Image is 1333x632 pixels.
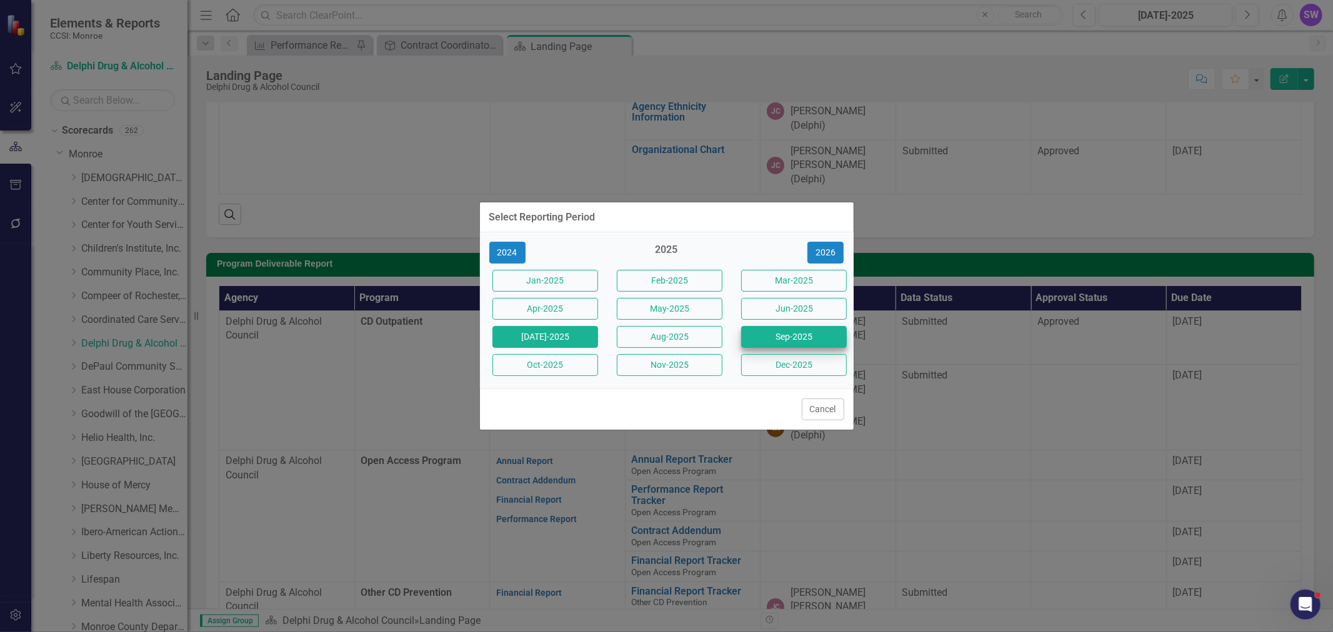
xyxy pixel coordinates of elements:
button: Aug-2025 [617,326,722,348]
button: Jan-2025 [492,270,598,292]
iframe: Intercom live chat [1291,590,1321,620]
button: 2026 [807,242,844,264]
button: Mar-2025 [741,270,847,292]
button: Oct-2025 [492,354,598,376]
button: Cancel [802,398,844,420]
button: Apr-2025 [492,298,598,320]
button: [DATE]-2025 [492,326,598,348]
button: 2024 [489,242,526,264]
div: 2025 [614,243,719,264]
button: Jun-2025 [741,298,847,320]
button: Nov-2025 [617,354,722,376]
div: Select Reporting Period [489,212,596,223]
button: May-2025 [617,298,722,320]
button: Dec-2025 [741,354,847,376]
button: Feb-2025 [617,270,722,292]
button: Sep-2025 [741,326,847,348]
